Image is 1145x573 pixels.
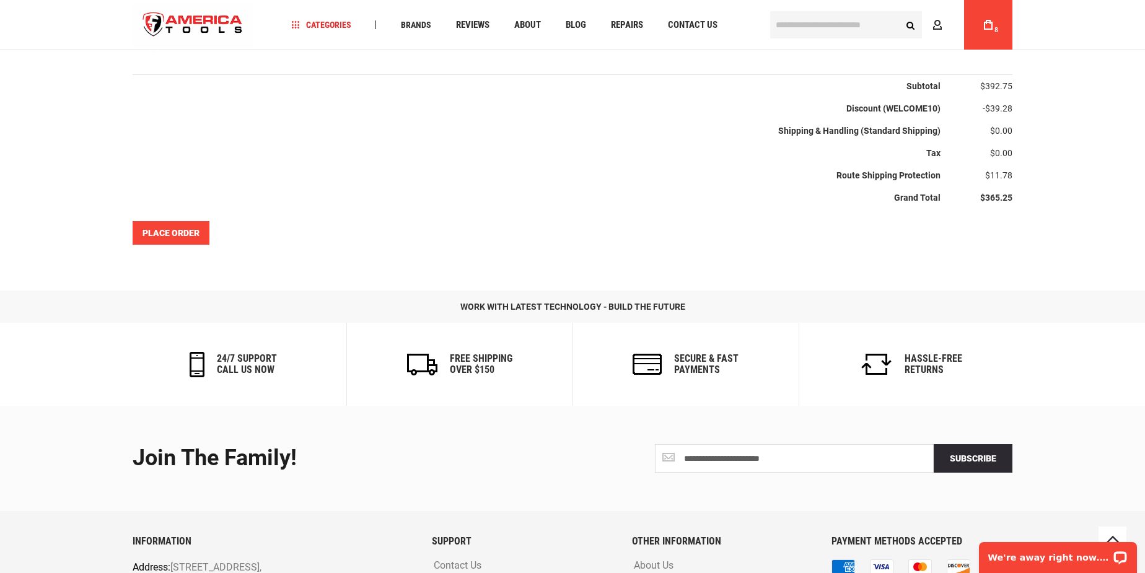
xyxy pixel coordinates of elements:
iframe: LiveChat chat widget [971,534,1145,573]
a: Repairs [605,17,649,33]
h6: INFORMATION [133,536,413,547]
a: About [509,17,546,33]
th: Route Shipping Protection [133,164,941,186]
span: Blog [566,20,586,30]
h6: 24/7 support call us now [217,353,277,375]
h6: Hassle-Free Returns [905,353,962,375]
img: America Tools [133,2,253,48]
h6: SUPPORT [432,536,613,547]
button: Subscribe [934,444,1012,473]
span: Contact Us [668,20,717,30]
span: Subscribe [950,453,996,463]
span: $0.00 [990,148,1012,158]
span: -$39.28 [983,103,1012,113]
span: $392.75 [980,81,1012,91]
button: Search [898,13,922,37]
a: Contact Us [662,17,723,33]
button: Place Order [133,221,209,245]
th: Subtotal [133,74,941,97]
strong: Grand Total [894,193,941,203]
span: $0.00 [990,126,1012,136]
a: Contact Us [431,560,485,572]
span: Address: [133,561,170,573]
span: Place Order [143,228,200,238]
a: Brands [395,17,437,33]
h6: secure & fast payments [674,353,739,375]
span: Brands [401,20,431,29]
span: 8 [994,27,998,33]
a: Reviews [450,17,495,33]
a: About Us [631,560,677,572]
h6: PAYMENT METHODS ACCEPTED [831,536,1012,547]
span: Repairs [611,20,643,30]
th: Shipping & Handling (Standard Shipping) [133,120,941,142]
h6: OTHER INFORMATION [632,536,813,547]
a: Blog [560,17,592,33]
span: Reviews [456,20,489,30]
span: Tax [926,148,941,158]
div: Join the Family! [133,446,563,471]
span: Categories [292,20,351,29]
span: About [514,20,541,30]
span: $365.25 [980,193,1012,203]
span: $11.78 [985,170,1012,180]
a: store logo [133,2,253,48]
h6: Free Shipping Over $150 [450,353,512,375]
a: Categories [286,17,357,33]
th: Discount (WELCOME10) [133,97,941,120]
